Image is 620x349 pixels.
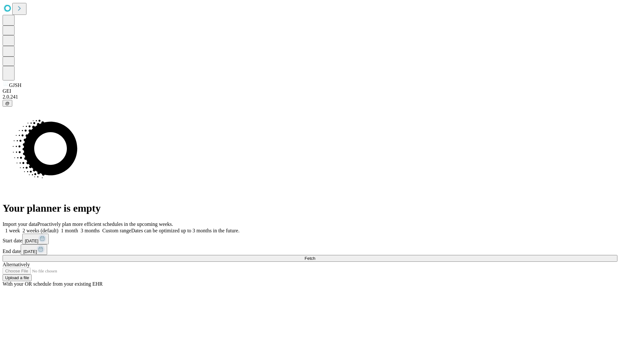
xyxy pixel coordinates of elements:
span: @ [5,101,10,106]
span: 3 months [81,228,100,233]
span: 1 month [61,228,78,233]
div: 2.0.241 [3,94,617,100]
button: [DATE] [21,244,47,255]
span: Custom range [102,228,131,233]
h1: Your planner is empty [3,202,617,214]
span: Import your data [3,221,37,227]
span: Dates can be optimized up to 3 months in the future. [131,228,239,233]
div: Start date [3,234,617,244]
span: [DATE] [23,249,37,254]
span: 2 weeks (default) [23,228,58,233]
span: [DATE] [25,238,38,243]
button: @ [3,100,12,107]
span: Alternatively [3,262,30,267]
span: Fetch [305,256,315,261]
span: With your OR schedule from your existing EHR [3,281,103,287]
span: Proactively plan more efficient schedules in the upcoming weeks. [37,221,173,227]
div: End date [3,244,617,255]
span: 1 week [5,228,20,233]
span: GJSH [9,82,21,88]
div: GEI [3,88,617,94]
button: Upload a file [3,274,32,281]
button: Fetch [3,255,617,262]
button: [DATE] [22,234,49,244]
